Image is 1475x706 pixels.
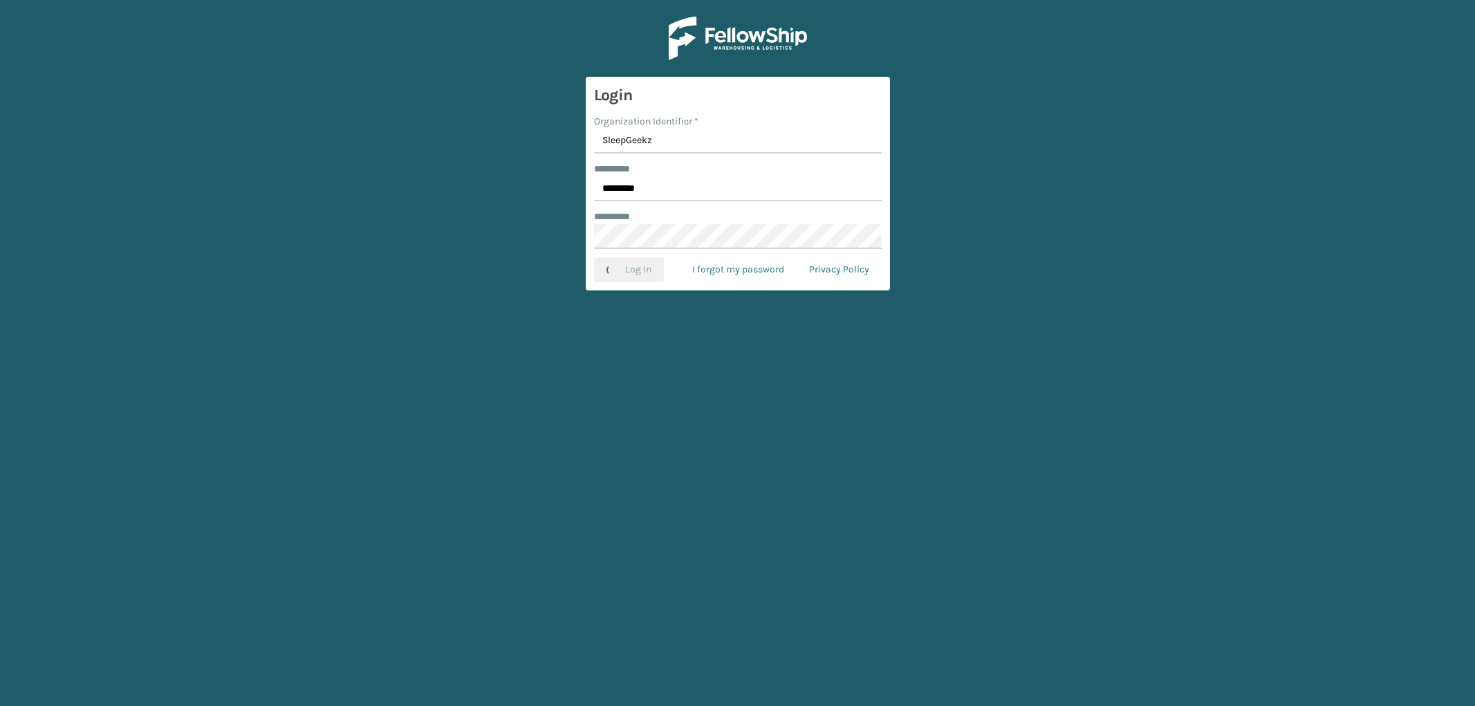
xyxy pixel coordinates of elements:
[594,257,664,282] button: Log In
[594,85,882,106] h3: Login
[669,17,807,60] img: Logo
[797,257,882,282] a: Privacy Policy
[594,114,698,129] label: Organization Identifier
[680,257,797,282] a: I forgot my password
